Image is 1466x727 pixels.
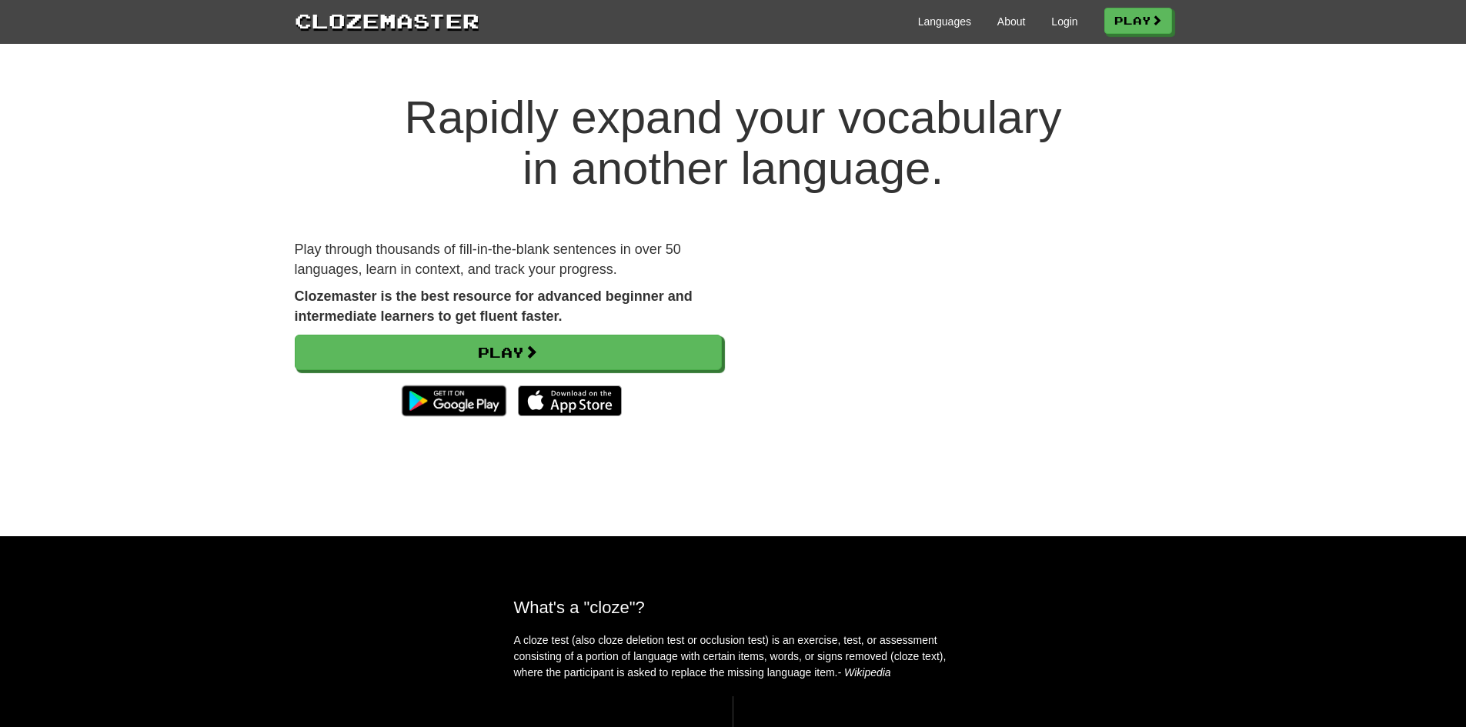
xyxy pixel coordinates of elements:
[514,632,953,681] p: A cloze test (also cloze deletion test or occlusion test) is an exercise, test, or assessment con...
[1104,8,1172,34] a: Play
[1051,14,1077,29] a: Login
[838,666,891,679] em: - Wikipedia
[394,378,513,424] img: Get it on Google Play
[295,335,722,370] a: Play
[514,598,953,617] h2: What's a "cloze"?
[295,288,693,324] strong: Clozemaster is the best resource for advanced beginner and intermediate learners to get fluent fa...
[295,6,479,35] a: Clozemaster
[295,240,722,279] p: Play through thousands of fill-in-the-blank sentences in over 50 languages, learn in context, and...
[918,14,971,29] a: Languages
[518,385,622,416] img: Download_on_the_App_Store_Badge_US-UK_135x40-25178aeef6eb6b83b96f5f2d004eda3bffbb37122de64afbaef7...
[997,14,1026,29] a: About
